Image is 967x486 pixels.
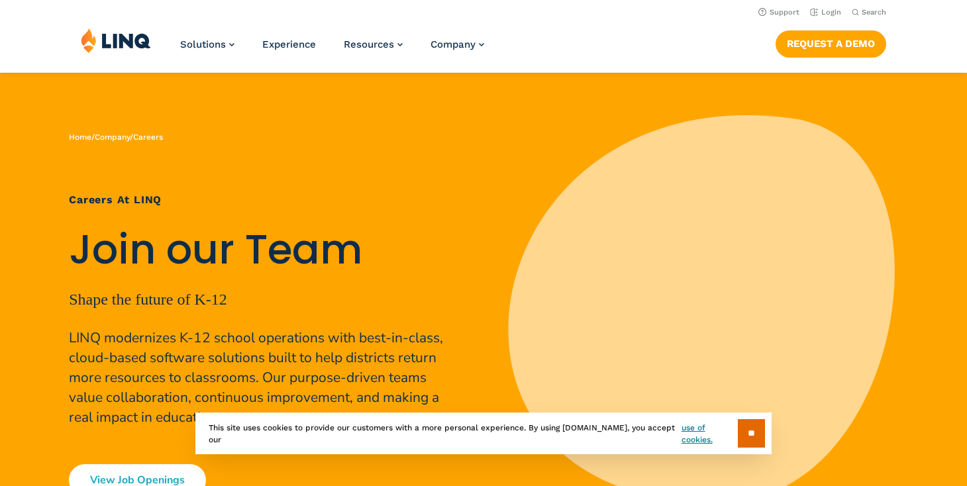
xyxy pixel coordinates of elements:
[69,287,444,311] p: Shape the future of K-12
[810,8,841,17] a: Login
[69,328,444,427] p: LINQ modernizes K-12 school operations with best-in-class, cloud-based software solutions built t...
[852,7,886,17] button: Open Search Bar
[69,226,444,273] h2: Join our Team
[682,422,738,446] a: use of cookies.
[776,28,886,57] nav: Button Navigation
[431,38,476,50] span: Company
[69,132,91,142] a: Home
[180,28,484,72] nav: Primary Navigation
[344,38,403,50] a: Resources
[180,38,226,50] span: Solutions
[180,38,234,50] a: Solutions
[431,38,484,50] a: Company
[776,30,886,57] a: Request a Demo
[195,413,772,454] div: This site uses cookies to provide our customers with a more personal experience. By using [DOMAIN...
[95,132,130,142] a: Company
[262,38,316,50] a: Experience
[69,192,444,208] h1: Careers at LINQ
[133,132,163,142] span: Careers
[69,132,163,142] span: / /
[344,38,394,50] span: Resources
[758,8,799,17] a: Support
[81,28,151,53] img: LINQ | K‑12 Software
[862,8,886,17] span: Search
